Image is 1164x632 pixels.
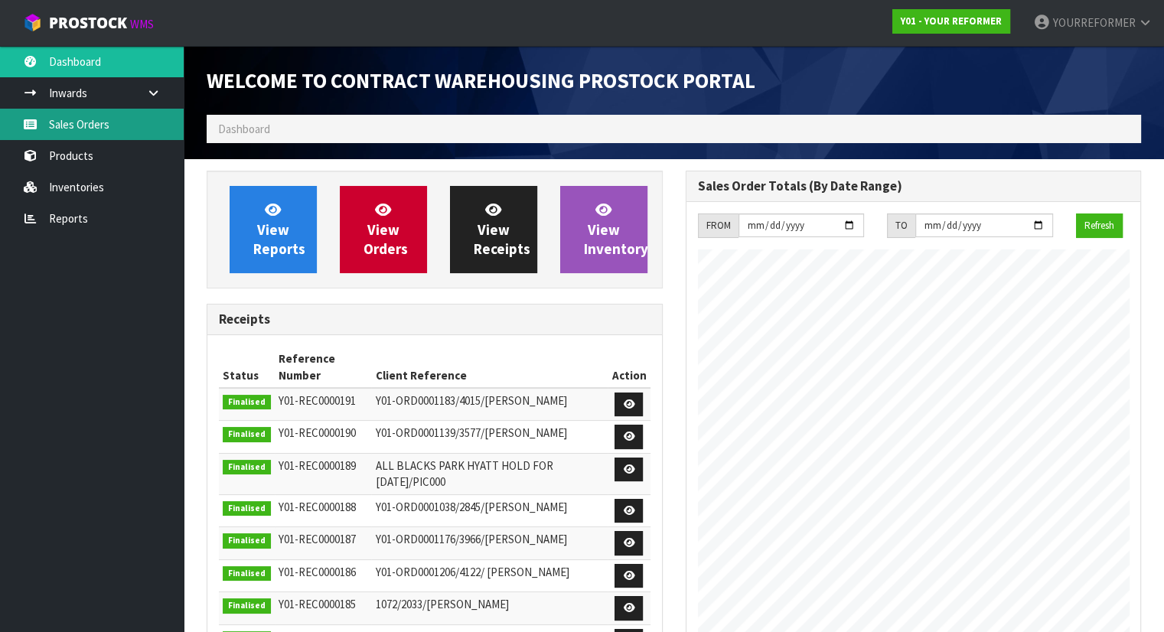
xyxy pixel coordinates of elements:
[223,427,271,442] span: Finalised
[219,312,650,327] h3: Receipts
[1076,213,1123,238] button: Refresh
[207,67,755,93] span: Welcome to Contract Warehousing ProStock Portal
[375,393,566,408] span: Y01-ORD0001183/4015/[PERSON_NAME]
[375,425,566,440] span: Y01-ORD0001139/3577/[PERSON_NAME]
[584,200,648,258] span: View Inventory
[218,122,270,136] span: Dashboard
[375,565,569,579] span: Y01-ORD0001206/4122/ [PERSON_NAME]
[1053,15,1136,30] span: YOURREFORMER
[887,213,915,238] div: TO
[223,501,271,516] span: Finalised
[279,500,356,514] span: Y01-REC0000188
[23,13,42,32] img: cube-alt.png
[371,347,608,388] th: Client Reference
[450,186,537,273] a: ViewReceipts
[375,597,508,611] span: 1072/2033/[PERSON_NAME]
[279,532,356,546] span: Y01-REC0000187
[223,395,271,410] span: Finalised
[375,500,566,514] span: Y01-ORD0001038/2845/[PERSON_NAME]
[560,186,647,273] a: ViewInventory
[279,393,356,408] span: Y01-REC0000191
[223,566,271,582] span: Finalised
[375,458,553,489] span: ALL BLACKS PARK HYATT HOLD FOR [DATE]/PIC000
[275,347,372,388] th: Reference Number
[901,15,1002,28] strong: Y01 - YOUR REFORMER
[340,186,427,273] a: ViewOrders
[219,347,275,388] th: Status
[698,213,739,238] div: FROM
[474,200,530,258] span: View Receipts
[608,347,650,388] th: Action
[49,13,127,33] span: ProStock
[223,533,271,549] span: Finalised
[223,460,271,475] span: Finalised
[279,425,356,440] span: Y01-REC0000190
[230,186,317,273] a: ViewReports
[279,597,356,611] span: Y01-REC0000185
[279,458,356,473] span: Y01-REC0000189
[253,200,305,258] span: View Reports
[698,179,1130,194] h3: Sales Order Totals (By Date Range)
[223,598,271,614] span: Finalised
[130,17,154,31] small: WMS
[279,565,356,579] span: Y01-REC0000186
[364,200,408,258] span: View Orders
[375,532,566,546] span: Y01-ORD0001176/3966/[PERSON_NAME]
